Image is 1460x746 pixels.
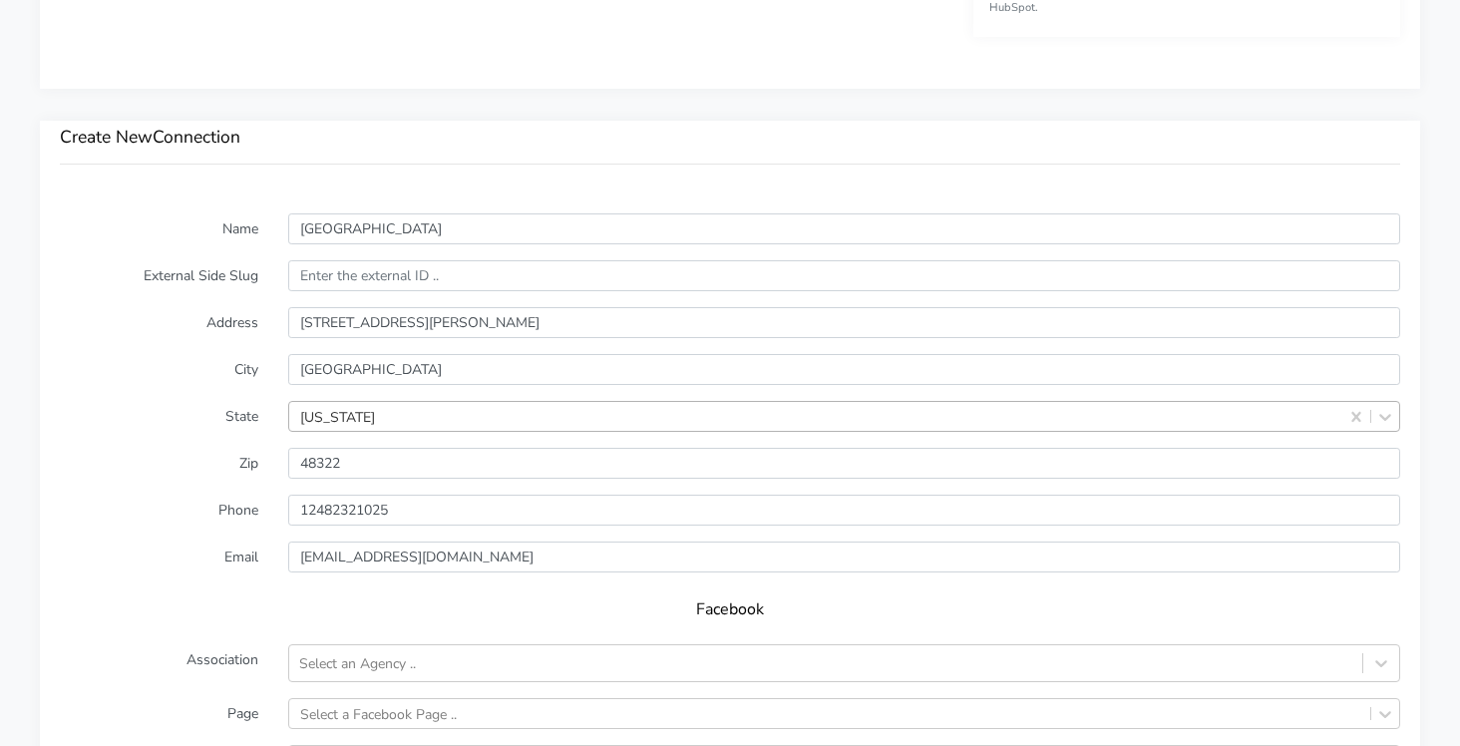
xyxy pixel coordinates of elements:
[45,542,273,572] label: Email
[45,698,273,729] label: Page
[288,495,1400,526] input: Enter phone ...
[299,653,416,674] div: Select an Agency ..
[45,401,273,432] label: State
[288,307,1400,338] input: Enter Address ..
[288,542,1400,572] input: Enter Email ...
[45,213,273,244] label: Name
[300,703,457,724] div: Select a Facebook Page ..
[288,213,1400,244] input: Enter Name ...
[288,354,1400,385] input: Enter the City ..
[60,127,1400,148] h3: Create New Connection
[45,307,273,338] label: Address
[45,644,273,682] label: Association
[300,406,375,427] div: [US_STATE]
[288,448,1400,479] input: Enter Zip ..
[45,448,273,479] label: Zip
[288,260,1400,291] input: Enter the external ID ..
[45,260,273,291] label: External Side Slug
[45,354,273,385] label: City
[80,600,1380,619] h5: Facebook
[45,495,273,526] label: Phone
